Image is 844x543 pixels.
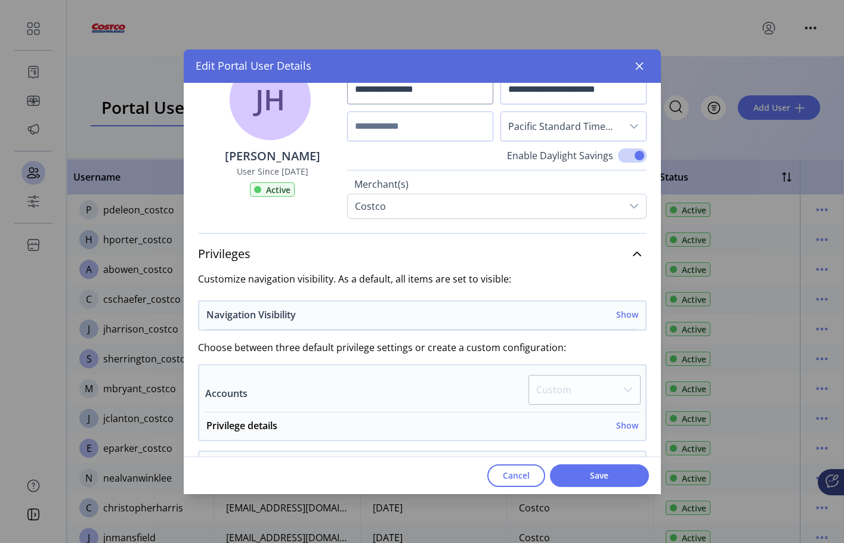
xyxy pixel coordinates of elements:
[354,177,639,194] label: Merchant(s)
[616,308,638,321] h6: Show
[348,194,393,218] div: Costco
[237,165,308,178] label: User Since [DATE]
[206,418,277,433] h6: Privilege details
[199,308,645,330] a: Navigation VisibilityShow
[501,112,622,141] span: Pacific Standard Time - Los Angeles (GMT-8)
[205,386,248,401] label: Accounts
[225,147,320,165] p: [PERSON_NAME]
[198,241,647,267] a: Privileges
[503,469,530,482] span: Cancel
[616,419,638,432] h6: Show
[255,78,285,121] span: JH
[198,248,251,260] span: Privileges
[550,464,649,487] button: Save
[196,58,311,74] span: Edit Portal User Details
[198,340,647,355] label: Choose between three default privilege settings or create a custom configuration:
[487,464,545,487] button: Cancel
[622,112,646,141] div: dropdown trigger
[206,308,296,322] h6: Navigation Visibility
[198,272,647,286] label: Customize navigation visibility. As a default, all items are set to visible:
[266,184,290,196] span: Active
[507,148,613,163] label: Enable Daylight Savings
[199,418,645,440] a: Privilege detailsShow
[565,469,633,482] span: Save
